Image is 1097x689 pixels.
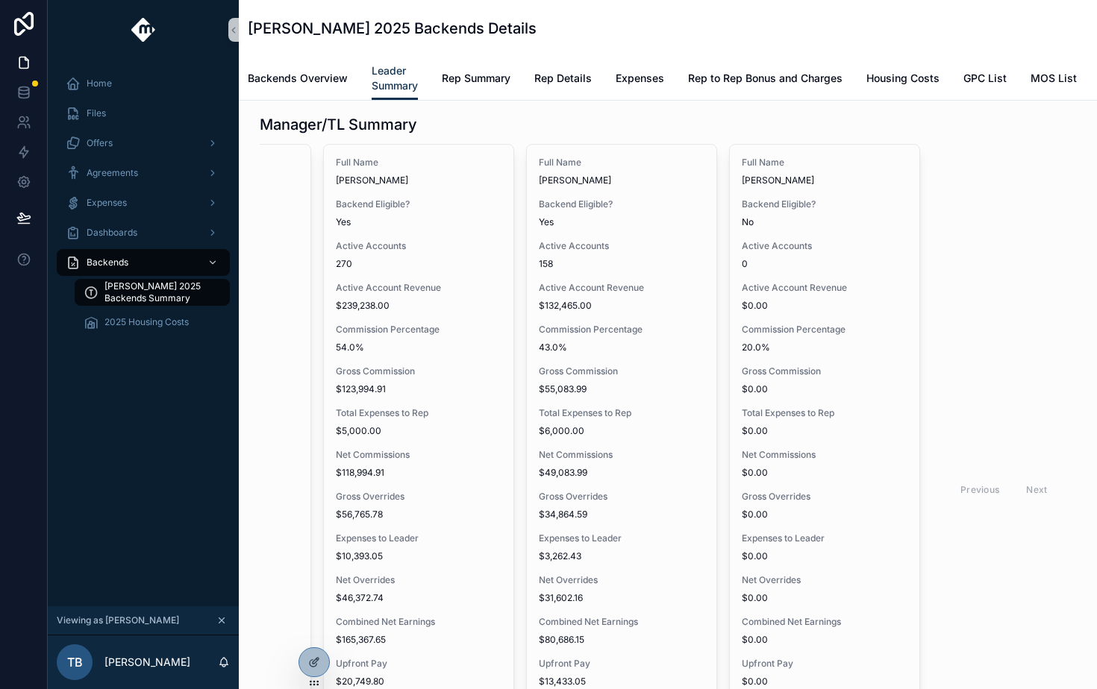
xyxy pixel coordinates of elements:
[539,365,704,377] span: Gross Commission
[742,658,907,670] span: Upfront Pay
[336,449,501,461] span: Net Commissions
[539,509,704,520] span: $34,864.59
[539,282,704,294] span: Active Account Revenue
[67,653,83,671] span: TB
[742,407,907,419] span: Total Expenses to Rep
[57,160,230,186] a: Agreements
[963,65,1007,95] a: GPC List
[336,174,501,186] span: [PERSON_NAME]
[372,63,418,93] span: Leader Summary
[866,65,940,95] a: Housing Costs
[742,324,907,336] span: Commission Percentage
[336,157,501,169] span: Full Name
[87,78,112,89] span: Home
[336,467,501,479] span: $118,994.91
[336,300,501,312] span: $239,238.00
[104,655,190,670] p: [PERSON_NAME]
[442,71,510,86] span: Rep Summary
[742,449,907,461] span: Net Commissions
[742,174,907,186] span: [PERSON_NAME]
[87,107,106,119] span: Files
[539,300,704,312] span: $132,465.00
[336,282,501,294] span: Active Account Revenue
[688,65,843,95] a: Rep to Rep Bonus and Charges
[742,342,907,353] span: 20.0%
[539,157,704,169] span: Full Name
[539,676,704,688] span: $13,433.05
[742,365,907,377] span: Gross Commission
[57,189,230,216] a: Expenses
[742,157,907,169] span: Full Name
[539,574,704,586] span: Net Overrides
[742,425,907,437] span: $0.00
[742,467,907,479] span: $0.00
[539,491,704,503] span: Gross Overrides
[248,65,348,95] a: Backends Overview
[688,71,843,86] span: Rep to Rep Bonus and Charges
[336,198,501,210] span: Backend Eligible?
[57,219,230,246] a: Dashboards
[131,18,156,42] img: App logo
[539,449,704,461] span: Net Commissions
[742,574,907,586] span: Net Overrides
[87,197,127,209] span: Expenses
[539,616,704,628] span: Combined Net Earnings
[539,467,704,479] span: $49,083.99
[336,240,501,252] span: Active Accounts
[742,198,907,210] span: Backend Eligible?
[336,616,501,628] span: Combined Net Earnings
[336,574,501,586] span: Net Overrides
[87,227,137,239] span: Dashboards
[742,383,907,395] span: $0.00
[742,592,907,604] span: $0.00
[539,258,704,270] span: 158
[534,65,592,95] a: Rep Details
[742,550,907,562] span: $0.00
[87,167,138,179] span: Agreements
[539,240,704,252] span: Active Accounts
[539,634,704,646] span: $80,686.15
[248,71,348,86] span: Backends Overview
[336,491,501,503] span: Gross Overrides
[57,614,179,626] span: Viewing as [PERSON_NAME]
[442,65,510,95] a: Rep Summary
[742,300,907,312] span: $0.00
[336,383,501,395] span: $123,994.91
[75,279,230,306] a: [PERSON_NAME] 2025 Backends Summary
[336,425,501,437] span: $5,000.00
[539,425,704,437] span: $6,000.00
[616,65,664,95] a: Expenses
[336,258,501,270] span: 270
[336,550,501,562] span: $10,393.05
[742,491,907,503] span: Gross Overrides
[539,174,704,186] span: [PERSON_NAME]
[75,309,230,336] a: 2025 Housing Costs
[1031,71,1077,86] span: MOS List
[539,342,704,353] span: 43.0%
[742,258,907,270] span: 0
[539,550,704,562] span: $3,262.43
[539,592,704,604] span: $31,602.16
[87,137,113,149] span: Offers
[742,616,907,628] span: Combined Net Earnings
[742,240,907,252] span: Active Accounts
[539,216,704,228] span: Yes
[57,130,230,157] a: Offers
[742,532,907,544] span: Expenses to Leader
[336,342,501,353] span: 54.0%
[742,509,907,520] span: $0.00
[539,383,704,395] span: $55,083.99
[336,676,501,688] span: $20,749.80
[336,658,501,670] span: Upfront Pay
[539,198,704,210] span: Backend Eligible?
[539,324,704,336] span: Commission Percentage
[260,114,417,135] h1: Manager/TL Summary
[336,509,501,520] span: $56,765.78
[336,216,501,228] span: Yes
[742,634,907,646] span: $0.00
[742,676,907,688] span: $0.00
[963,71,1007,86] span: GPC List
[336,634,501,646] span: $165,367.65
[57,70,230,97] a: Home
[539,532,704,544] span: Expenses to Leader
